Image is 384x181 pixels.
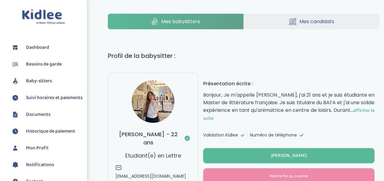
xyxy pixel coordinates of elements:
[26,111,50,118] span: Documents
[22,9,65,25] img: logo.svg
[108,51,379,60] h1: Profil de la babysitter :
[11,93,20,102] img: suivihoraire.svg
[203,107,375,122] span: afficher la suite
[11,110,20,119] img: documents.svg
[26,77,52,85] span: Baby-sitters
[26,144,48,152] span: Mon Profil
[11,144,20,153] img: profil.svg
[26,161,54,169] span: Notifications
[132,80,174,123] img: avatar
[299,18,334,25] span: Mes candidats
[244,14,379,29] a: Mes candidats
[115,130,191,147] h3: [PERSON_NAME] - 22 ans
[203,148,375,163] button: [PERSON_NAME]
[11,43,20,52] img: dashboard.svg
[270,173,308,179] span: Mettre fin au contrat
[11,43,82,52] a: Dashboard
[11,60,82,69] a: Besoins de garde
[11,144,82,153] a: Mon Profil
[26,128,75,135] span: Historique de paiement
[11,160,20,169] img: notification.svg
[161,18,200,25] span: Mes babysitters
[11,60,20,69] img: besoin.svg
[108,14,243,29] a: Mes babysitters
[11,160,82,169] a: Notifications
[11,76,20,86] img: babysitters.svg
[250,132,297,138] span: Numéro de téléphone
[26,94,82,101] span: Suivi horaires et paiements
[11,110,82,119] a: Documents
[203,91,375,122] p: Bonjour, Je m'appelle [PERSON_NAME], j’ai 21 ans et je suis étudiante en Master de littérature fr...
[271,152,307,159] div: [PERSON_NAME]
[26,44,49,51] span: Dashboard
[26,61,62,68] span: Besoins de garde
[11,76,82,86] a: Baby-sitters
[203,80,375,87] h4: Présentation écrite :
[203,132,238,138] span: Validation Kidlee
[115,173,186,179] span: [EMAIL_ADDRESS][DOMAIN_NAME]
[11,127,82,136] a: Historique de paiement
[125,151,181,160] p: Etudiant(e) en Lettre
[11,127,20,136] img: suivihoraire.svg
[11,93,82,102] a: Suivi horaires et paiements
